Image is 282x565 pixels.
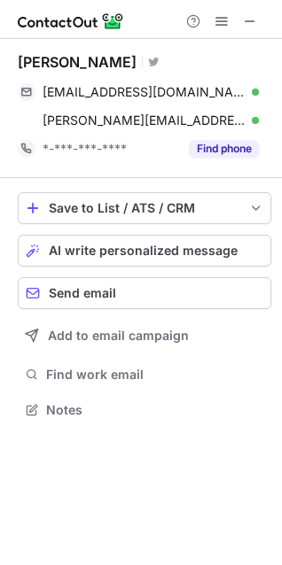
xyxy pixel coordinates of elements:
button: Reveal Button [189,140,259,158]
div: Save to List / ATS / CRM [49,201,240,215]
span: Add to email campaign [48,329,189,343]
button: save-profile-one-click [18,192,271,224]
img: ContactOut v5.3.10 [18,11,124,32]
span: [PERSON_NAME][EMAIL_ADDRESS][PERSON_NAME][DOMAIN_NAME] [43,112,246,128]
div: [PERSON_NAME] [18,53,137,71]
button: Notes [18,398,271,422]
span: Find work email [46,367,264,383]
button: Find work email [18,362,271,387]
button: Add to email campaign [18,320,271,352]
span: AI write personalized message [49,244,238,258]
span: Send email [49,286,116,300]
button: Send email [18,277,271,309]
span: Notes [46,402,264,418]
button: AI write personalized message [18,235,271,267]
span: [EMAIL_ADDRESS][DOMAIN_NAME] [43,84,246,100]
